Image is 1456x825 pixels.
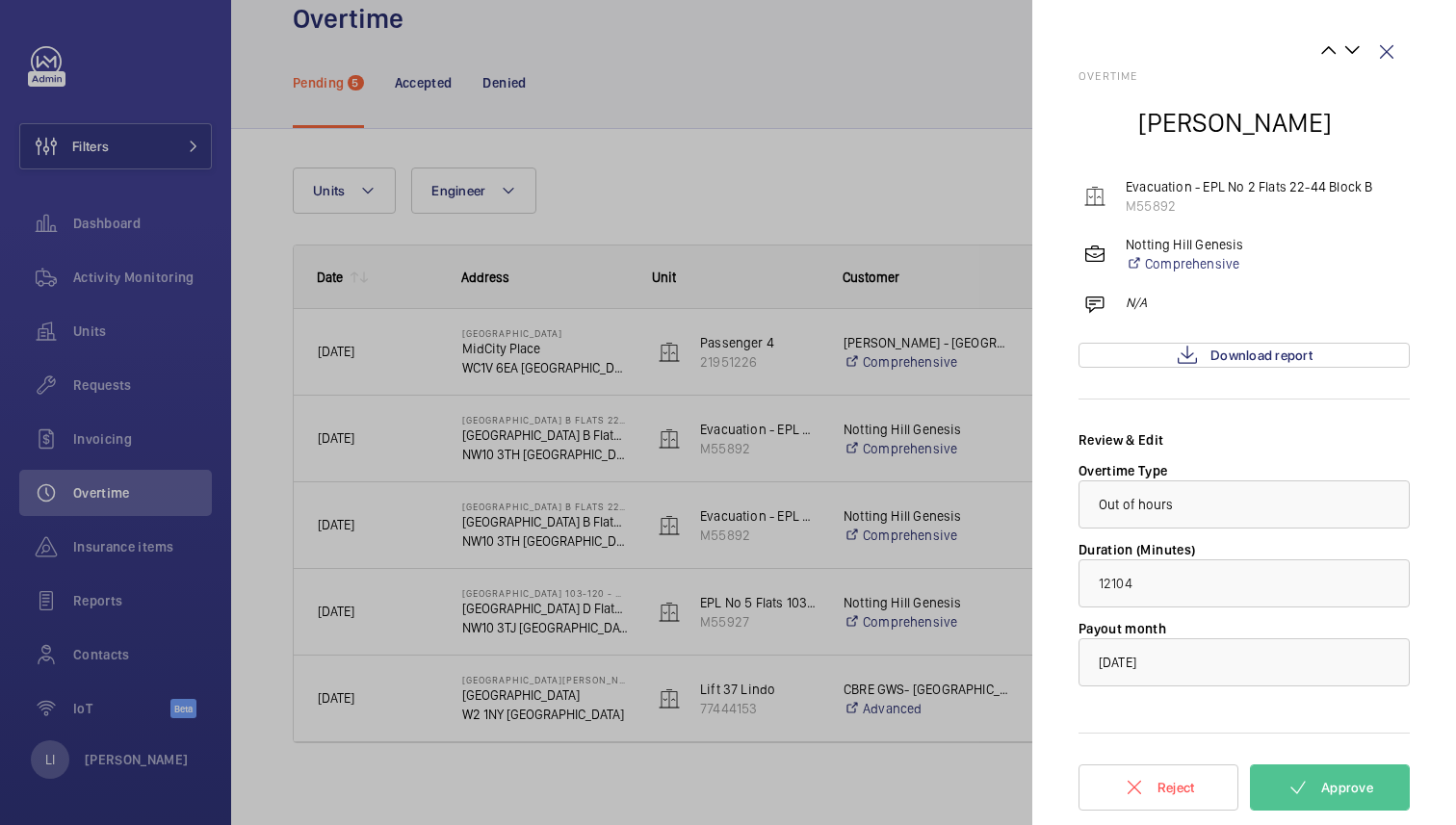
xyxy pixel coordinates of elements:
label: Overtime Type [1079,463,1168,478]
span: Reject [1157,780,1195,795]
p: N/A [1126,293,1148,312]
img: elevator.svg [1083,185,1106,208]
p: Evacuation - EPL No 2 Flats 22-44 Block B [1126,177,1372,196]
p: M55892 [1126,196,1372,216]
button: Approve [1250,764,1410,811]
span: Download report [1210,348,1313,363]
a: Download report [1079,343,1410,368]
button: Reject [1079,764,1238,811]
a: Comprehensive [1126,254,1244,273]
input: Minutes [1079,559,1410,607]
span: Approve [1321,780,1373,795]
div: Review & Edit [1079,430,1410,450]
p: Notting Hill Genesis [1126,235,1244,254]
label: Duration (Minutes) [1079,542,1195,557]
h2: Overtime [1079,69,1410,83]
h2: [PERSON_NAME] [1138,105,1332,141]
span: Out of hours [1099,497,1174,512]
span: [DATE] [1099,655,1136,670]
label: Payout month [1079,621,1166,636]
